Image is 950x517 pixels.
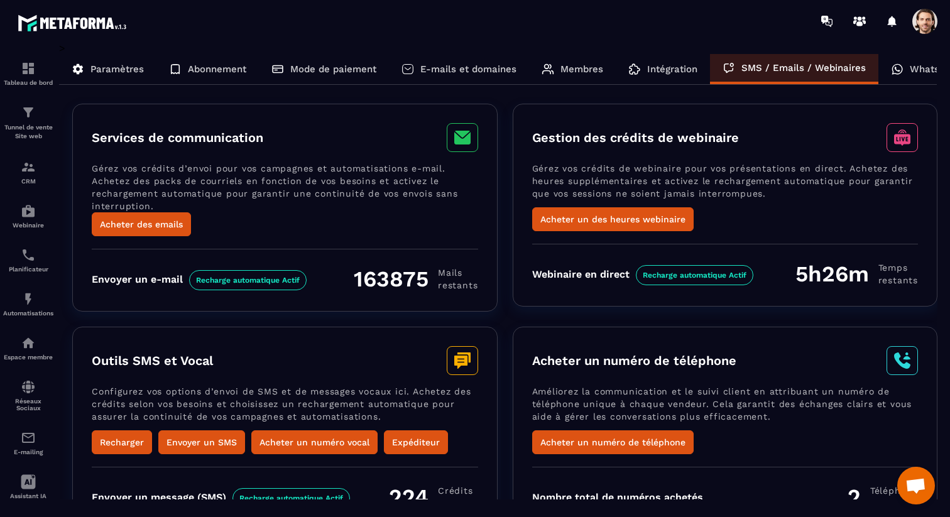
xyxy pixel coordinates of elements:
[3,79,53,86] p: Tableau de bord
[3,493,53,499] p: Assistant IA
[3,150,53,194] a: formationformationCRM
[251,430,378,454] button: Acheter un numéro vocal
[92,385,478,430] p: Configurez vos options d’envoi de SMS et de messages vocaux ici. Achetez des crédits selon vos be...
[438,279,478,291] span: restants
[3,465,53,509] a: Assistant IA
[878,274,918,286] span: restants
[90,63,144,75] p: Paramètres
[3,398,53,411] p: Réseaux Sociaux
[92,130,263,145] h3: Services de communication
[21,105,36,120] img: formation
[3,238,53,282] a: schedulerschedulerPlanificateur
[3,52,53,95] a: formationformationTableau de bord
[795,261,918,287] div: 5h26m
[532,353,736,368] h3: Acheter un numéro de téléphone
[92,430,152,454] button: Recharger
[636,265,753,285] span: Recharge automatique Actif
[3,310,53,317] p: Automatisations
[420,63,516,75] p: E-mails et domaines
[897,467,935,504] div: Ouvrir le chat
[384,430,448,454] button: Expéditeur
[3,178,53,185] p: CRM
[878,261,918,274] span: Temps
[3,370,53,421] a: social-networksocial-networkRéseaux Sociaux
[647,63,697,75] p: Intégration
[92,353,213,368] h3: Outils SMS et Vocal
[3,222,53,229] p: Webinaire
[3,354,53,361] p: Espace membre
[532,130,739,145] h3: Gestion des crédits de webinaire
[3,282,53,326] a: automationsautomationsAutomatisations
[21,430,36,445] img: email
[158,430,245,454] button: Envoyer un SMS
[3,123,53,141] p: Tunnel de vente Site web
[21,335,36,351] img: automations
[532,207,694,231] button: Acheter un des heures webinaire
[21,248,36,263] img: scheduler
[848,484,918,510] div: 2
[560,63,603,75] p: Membres
[438,484,478,497] span: Crédits
[870,497,918,509] span: Nombre
[870,484,918,497] span: Téléphone
[3,449,53,455] p: E-mailing
[92,212,191,236] button: Acheter des emails
[232,488,350,508] span: Recharge automatique Actif
[3,266,53,273] p: Planificateur
[189,270,307,290] span: Recharge automatique Actif
[532,385,919,430] p: Améliorez la communication et le suivi client en attribuant un numéro de téléphone unique à chaqu...
[3,194,53,238] a: automationsautomationsWebinaire
[354,266,478,292] div: 163875
[290,63,376,75] p: Mode de paiement
[389,484,478,510] div: 224
[741,62,866,73] p: SMS / Emails / Webinaires
[3,95,53,150] a: formationformationTunnel de vente Site web
[21,61,36,76] img: formation
[532,268,753,280] div: Webinaire en direct
[3,421,53,465] a: emailemailE-mailing
[92,162,478,212] p: Gérez vos crédits d’envoi pour vos campagnes et automatisations e-mail. Achetez des packs de cour...
[18,11,131,35] img: logo
[188,63,246,75] p: Abonnement
[21,160,36,175] img: formation
[438,266,478,279] span: Mails
[3,326,53,370] a: automationsautomationsEspace membre
[92,491,350,503] div: Envoyer un message (SMS)
[21,291,36,307] img: automations
[21,204,36,219] img: automations
[92,273,307,285] div: Envoyer un e-mail
[532,162,919,207] p: Gérez vos crédits de webinaire pour vos présentations en direct. Achetez des heures supplémentair...
[21,379,36,395] img: social-network
[438,497,478,509] span: restants
[532,430,694,454] button: Acheter un numéro de téléphone
[532,491,703,503] div: Nombre total de numéros achetés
